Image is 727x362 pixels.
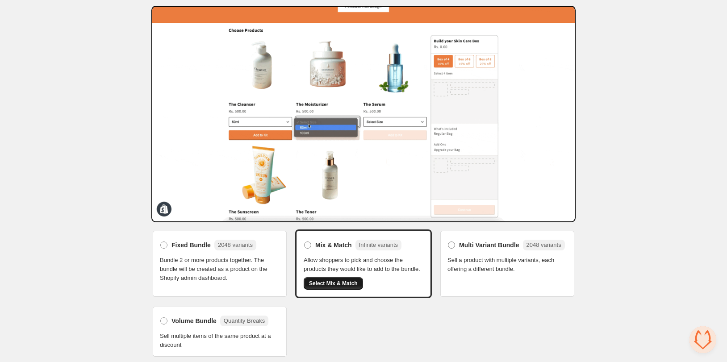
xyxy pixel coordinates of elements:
[309,280,358,287] span: Select Mix & Match
[304,277,363,290] button: Select Mix & Match
[459,241,519,250] span: Multi Variant Bundle
[171,316,217,325] span: Volume Bundle
[447,256,567,274] span: Sell a product with multiple variants, each offering a different bundle.
[689,326,716,353] div: Open chat
[315,241,352,250] span: Mix & Match
[526,241,561,248] span: 2048 variants
[160,256,280,283] span: Bundle 2 or more products together. The bundle will be created as a product on the Shopify admin ...
[224,317,265,324] span: Quantity Breaks
[160,332,280,350] span: Sell multiple items of the same product at a discount
[359,241,398,248] span: Infinite variants
[151,6,576,222] img: Bundle Preview
[304,256,423,274] span: Allow shoppers to pick and choose the products they would like to add to the bundle.
[218,241,253,248] span: 2048 variants
[171,241,211,250] span: Fixed Bundle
